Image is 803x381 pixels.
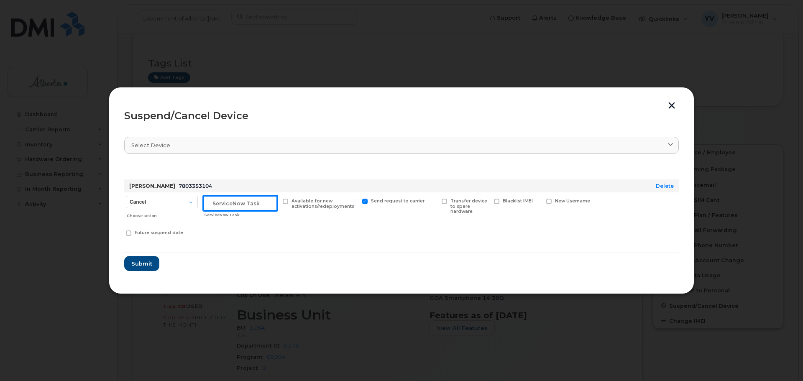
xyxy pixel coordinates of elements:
div: Suspend/Cancel Device [124,111,679,121]
span: Transfer device to spare hardware [450,198,487,215]
strong: [PERSON_NAME] [129,183,175,189]
a: Delete [656,183,674,189]
span: Send request to carrier [371,198,425,204]
div: ServiceNow Task [204,212,277,218]
button: Submit [124,256,159,271]
input: Blacklist IMEI [484,199,488,203]
input: ServiceNow Task [203,196,277,211]
span: Future suspend date [135,230,183,235]
input: Available for new activations/redeployments [273,199,277,203]
div: Choose action [127,209,198,219]
span: New Username [555,198,590,204]
span: Available for new activations/redeployments [292,198,354,209]
a: Select device [124,137,679,154]
span: Submit [131,260,152,268]
input: New Username [536,199,540,203]
input: Transfer device to spare hardware [432,199,436,203]
span: 7803353104 [179,183,212,189]
input: Send request to carrier [352,199,356,203]
span: Blacklist IMEI [503,198,533,204]
span: Select device [131,141,170,149]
